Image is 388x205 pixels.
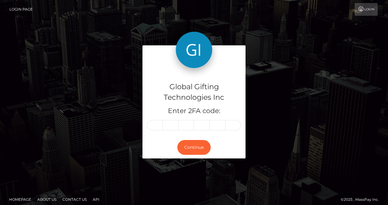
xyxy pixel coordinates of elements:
h5: Enter 2FA code: [147,106,241,116]
a: About Us [35,195,59,204]
a: API [90,195,102,204]
button: Continue [177,140,211,155]
div: © 2025 , MassPay Inc. [341,196,383,203]
a: Homepage [7,195,34,204]
a: Login [355,3,378,16]
a: Contact Us [60,195,89,204]
a: Login Page [9,3,33,16]
img: Global Gifting Technologies Inc [176,32,212,68]
h4: Global Gifting Technologies Inc [147,82,241,103]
